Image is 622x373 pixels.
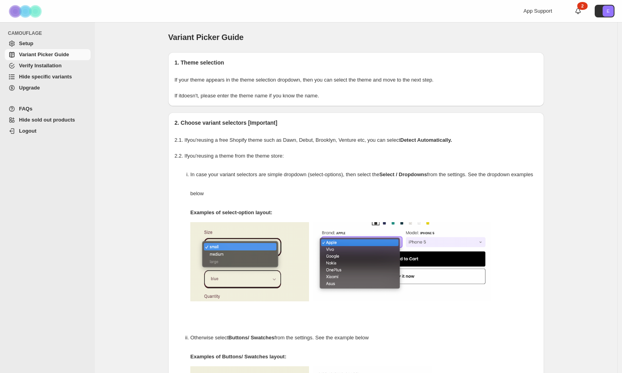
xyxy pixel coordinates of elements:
p: If it doesn't , please enter the theme name if you know the name. [174,92,538,100]
img: camouflage-select-options-2 [313,222,491,301]
span: Setup [19,40,33,46]
a: Hide specific variants [5,71,91,82]
a: Setup [5,38,91,49]
p: In case your variant selectors are simple dropdown (select-options), then select the from the set... [190,165,538,203]
a: Logout [5,126,91,137]
img: Camouflage [6,0,46,22]
strong: Select / Dropdowns [379,171,427,177]
a: Verify Installation [5,60,91,71]
a: Hide sold out products [5,114,91,126]
span: Avatar with initials E [603,6,614,17]
span: Hide specific variants [19,74,72,80]
p: 2.2. If you're using a theme from the theme store: [174,152,538,160]
strong: Examples of Buttons/ Swatches layout: [190,354,286,360]
h2: 1. Theme selection [174,59,538,67]
img: camouflage-select-options [190,222,309,301]
span: Upgrade [19,85,40,91]
span: FAQs [19,106,32,112]
strong: Examples of select-option layout: [190,209,272,215]
strong: Detect Automatically. [400,137,452,143]
span: Verify Installation [19,63,62,69]
h2: 2. Choose variant selectors [Important] [174,119,538,127]
button: Avatar with initials E [595,5,614,17]
div: 2 [577,2,588,10]
a: Upgrade [5,82,91,93]
a: FAQs [5,103,91,114]
text: E [607,9,609,13]
a: 2 [574,7,582,15]
span: CAMOUFLAGE [8,30,91,36]
a: Variant Picker Guide [5,49,91,60]
span: App Support [523,8,552,14]
span: Hide sold out products [19,117,75,123]
span: Logout [19,128,36,134]
p: If your theme appears in the theme selection dropdown, then you can select the theme and move to ... [174,76,538,84]
strong: Buttons/ Swatches [228,335,274,341]
p: 2.1. If you're using a free Shopify theme such as Dawn, Debut, Brooklyn, Venture etc, you can select [174,136,538,144]
span: Variant Picker Guide [168,33,244,42]
p: Otherwise select from the settings. See the example below [190,328,538,347]
span: Variant Picker Guide [19,51,69,57]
